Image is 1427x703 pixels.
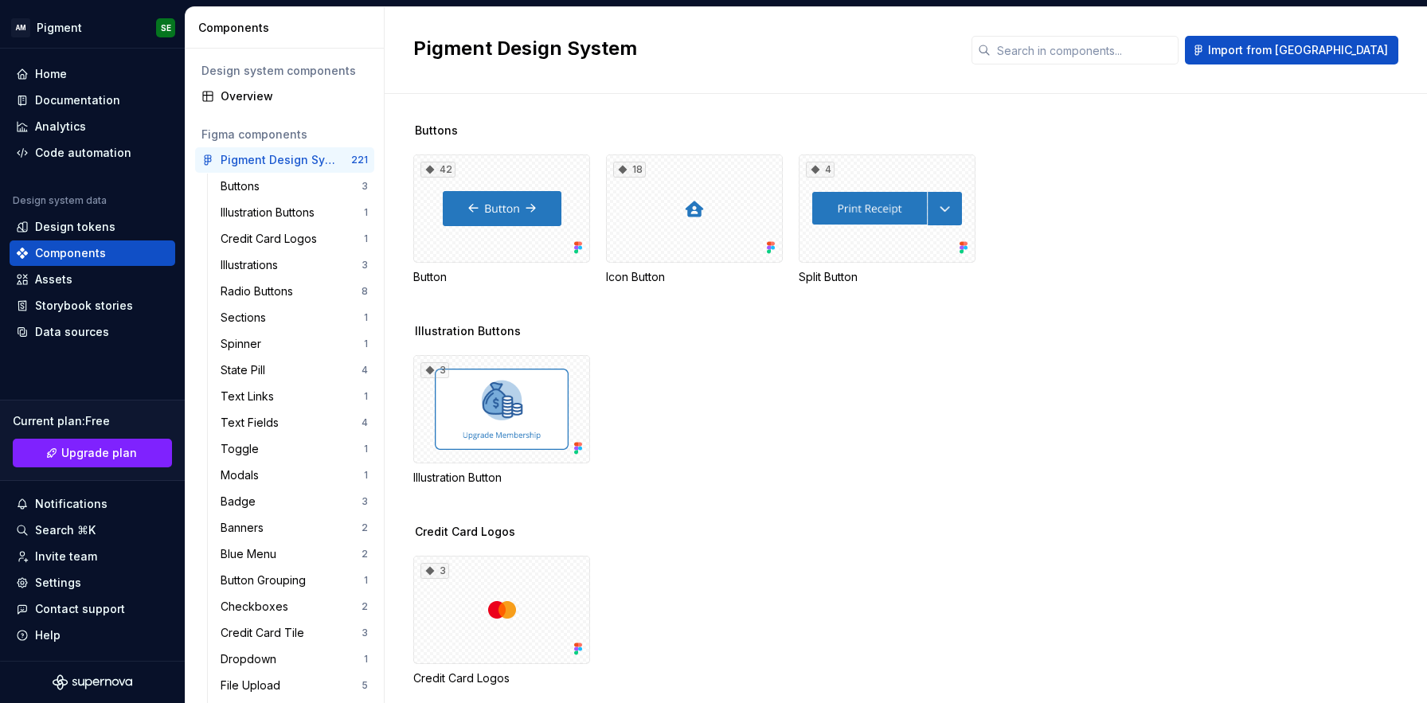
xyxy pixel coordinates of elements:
div: 4 [806,162,835,178]
div: Pigment Design System [221,152,339,168]
a: Upgrade plan [13,439,172,467]
div: Data sources [35,324,109,340]
div: Storybook stories [35,298,133,314]
a: Button Grouping1 [214,568,374,593]
div: 1 [364,232,368,245]
div: AM [11,18,30,37]
a: Text Links1 [214,384,374,409]
div: Radio Buttons [221,283,299,299]
a: Settings [10,570,175,596]
div: Text Links [221,389,280,404]
div: Blue Menu [221,546,283,562]
div: 2 [362,521,368,534]
div: Illustrations [221,257,284,273]
span: Illustration Buttons [415,323,521,339]
a: Documentation [10,88,175,113]
div: 18 [613,162,646,178]
div: Spinner [221,336,268,352]
a: Checkboxes2 [214,594,374,619]
div: 3 [362,259,368,271]
div: Components [35,245,106,261]
div: Home [35,66,67,82]
div: Credit Card Logos [221,231,323,247]
div: 1 [364,390,368,403]
a: Dropdown1 [214,646,374,672]
div: Sections [221,310,272,326]
button: Import from [GEOGRAPHIC_DATA] [1185,36,1398,64]
a: State Pill4 [214,357,374,383]
div: 3 [362,627,368,639]
a: Components [10,240,175,266]
div: 2 [362,548,368,560]
a: Sections1 [214,305,374,330]
svg: Supernova Logo [53,674,132,690]
div: Button [413,269,590,285]
div: Design system data [13,194,107,207]
a: Home [10,61,175,87]
div: 3 [420,362,449,378]
div: 1 [364,206,368,219]
div: 8 [362,285,368,298]
div: 18Icon Button [606,154,783,285]
div: 1 [364,469,368,482]
a: Spinner1 [214,331,374,357]
div: 5 [362,679,368,692]
span: Credit Card Logos [415,524,515,540]
div: Documentation [35,92,120,108]
div: File Upload [221,678,287,693]
div: Modals [221,467,265,483]
div: Analytics [35,119,86,135]
div: Icon Button [606,269,783,285]
a: Illustrations3 [214,252,374,278]
a: Code automation [10,140,175,166]
div: Buttons [221,178,266,194]
a: Pigment Design System221 [195,147,374,173]
div: 3Illustration Button [413,355,590,486]
a: Overview [195,84,374,109]
a: Badge3 [214,489,374,514]
div: Invite team [35,549,97,564]
div: 42Button [413,154,590,285]
button: AMPigmentSE [3,10,182,45]
div: Contact support [35,601,125,617]
a: Banners2 [214,515,374,541]
div: Assets [35,271,72,287]
div: Search ⌘K [35,522,96,538]
span: Import from [GEOGRAPHIC_DATA] [1208,42,1388,58]
div: Toggle [221,441,265,457]
span: Upgrade plan [61,445,137,461]
button: Search ⌘K [10,517,175,543]
div: 4Split Button [799,154,975,285]
div: Design tokens [35,219,115,235]
div: 1 [364,311,368,324]
a: Illustration Buttons1 [214,200,374,225]
div: Figma components [201,127,368,143]
a: Blue Menu2 [214,541,374,567]
div: Credit Card Tile [221,625,311,641]
h2: Pigment Design System [413,36,952,61]
a: Credit Card Logos1 [214,226,374,252]
div: 3 [420,563,449,579]
div: Credit Card Logos [413,670,590,686]
a: Assets [10,267,175,292]
div: Pigment [37,20,82,36]
a: Analytics [10,114,175,139]
div: 42 [420,162,455,178]
div: 1 [364,574,368,587]
div: Checkboxes [221,599,295,615]
a: File Upload5 [214,673,374,698]
div: Design system components [201,63,368,79]
div: 3 [362,495,368,508]
div: Notifications [35,496,108,512]
a: Data sources [10,319,175,345]
div: Button Grouping [221,572,312,588]
button: Contact support [10,596,175,622]
div: Dropdown [221,651,283,667]
a: Invite team [10,544,175,569]
div: Illustration Buttons [221,205,321,221]
a: Modals1 [214,463,374,488]
div: 1 [364,443,368,455]
div: Split Button [799,269,975,285]
a: Radio Buttons8 [214,279,374,304]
